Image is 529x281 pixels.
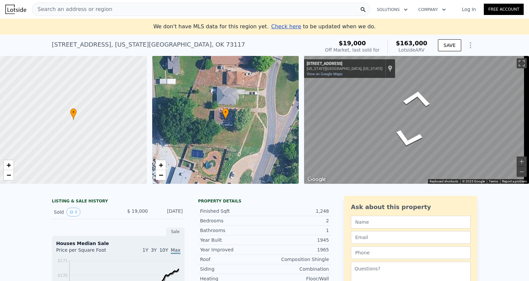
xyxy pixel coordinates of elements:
[156,170,166,180] a: Zoom out
[56,247,118,257] div: Price per Square Foot
[153,23,375,31] div: We don't have MLS data for this region yet.
[52,198,185,205] div: LISTING & SALE HISTORY
[166,227,185,236] div: Sale
[385,123,431,154] path: Go South, NE Grand Blvd
[264,237,329,243] div: 1945
[371,4,413,16] button: Solutions
[4,170,14,180] a: Zoom out
[264,227,329,234] div: 1
[307,67,382,71] div: [US_STATE][GEOGRAPHIC_DATA], [US_STATE]
[32,5,112,13] span: Search an address or region
[7,171,11,179] span: −
[271,23,301,30] span: Check here
[502,179,527,183] a: Report a problem
[200,266,264,272] div: Siding
[171,247,180,254] span: Max
[413,4,451,16] button: Company
[70,108,77,120] div: •
[464,39,477,52] button: Show Options
[264,256,329,263] div: Composition Shingle
[70,109,77,115] span: •
[306,175,328,184] a: Open this area in Google Maps (opens a new window)
[462,179,485,183] span: © 2025 Google
[351,231,471,244] input: Email
[156,160,166,170] a: Zoom in
[52,40,245,49] div: [STREET_ADDRESS] , [US_STATE][GEOGRAPHIC_DATA] , OK 73117
[396,40,427,47] span: $163,000
[438,39,461,51] button: SAVE
[159,161,163,169] span: +
[388,65,392,72] a: Show location on map
[57,273,68,278] tspan: $135
[307,61,382,67] div: [STREET_ADDRESS]
[200,256,264,263] div: Roof
[153,208,183,216] div: [DATE]
[271,23,375,31] div: to be updated when we do.
[325,47,379,53] div: Off Market, last sold for
[304,56,529,184] div: Street View
[5,5,26,14] img: Lotside
[57,258,68,263] tspan: $171
[200,246,264,253] div: Year Improved
[351,216,471,228] input: Name
[307,72,343,76] a: View on Google Maps
[306,175,328,184] img: Google
[517,58,527,68] button: Toggle fullscreen view
[517,156,527,166] button: Zoom in
[264,217,329,224] div: 2
[484,4,524,15] a: Free Account
[56,240,180,247] div: Houses Median Sale
[200,208,264,214] div: Finished Sqft
[4,160,14,170] a: Zoom in
[264,208,329,214] div: 1,248
[489,179,498,183] a: Terms
[66,208,80,216] button: View historical data
[7,161,11,169] span: +
[395,84,439,113] path: Go North, NE Grand Blvd
[430,179,458,184] button: Keyboard shortcuts
[264,246,329,253] div: 1965
[264,266,329,272] div: Combination
[127,208,148,214] span: $ 19,000
[143,247,148,253] span: 1Y
[351,202,471,212] div: Ask about this property
[200,217,264,224] div: Bedrooms
[54,208,113,216] div: Sold
[200,227,264,234] div: Bathrooms
[222,108,229,120] div: •
[198,198,331,204] div: Property details
[159,247,168,253] span: 10Y
[200,237,264,243] div: Year Built
[304,56,529,184] div: Map
[159,171,163,179] span: −
[351,246,471,259] input: Phone
[396,47,427,53] div: Lotside ARV
[454,6,484,13] a: Log In
[339,40,366,47] span: $19,000
[517,167,527,177] button: Zoom out
[151,247,157,253] span: 3Y
[222,109,229,115] span: •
